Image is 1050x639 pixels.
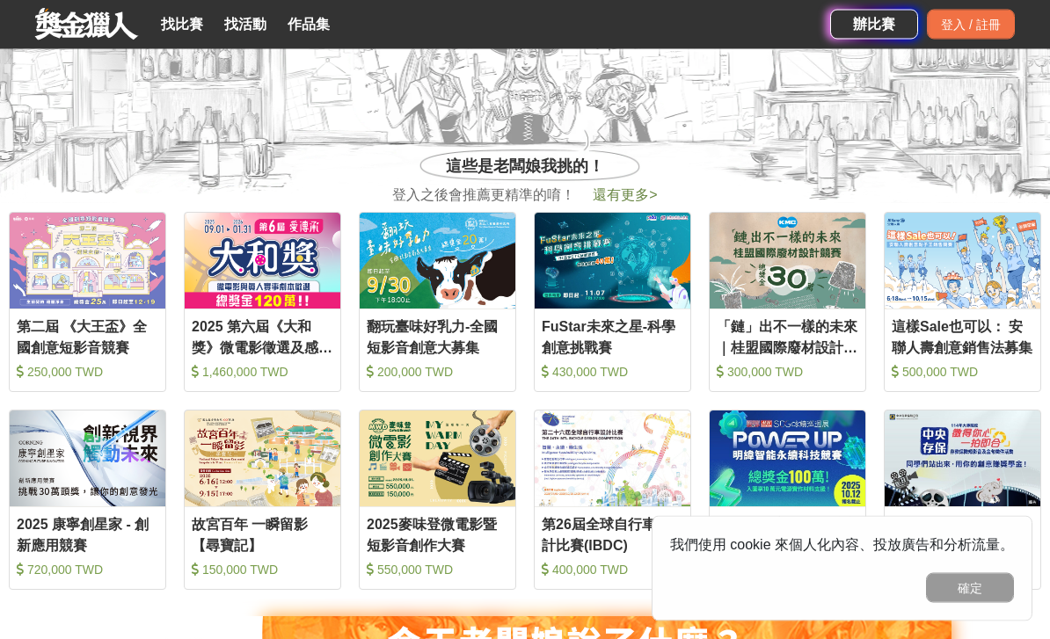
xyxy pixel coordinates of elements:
div: 翻玩臺味好乳力-全國短影音創意大募集 [367,317,508,357]
img: Cover Image [185,214,340,309]
a: 作品集 [281,12,337,37]
div: 250,000 TWD [17,364,158,381]
a: Cover ImageFuStar未來之星-科學創意挑戰賽 430,000 TWD [534,213,691,393]
span: 我們使用 cookie 來個人化內容、投放廣告和分析流量。 [670,537,1014,552]
div: 1,460,000 TWD [192,364,333,381]
div: 2025 第六屆《大和獎》微電影徵選及感人實事分享 [192,317,333,357]
a: Cover Image114年大專院校存款保險短影音及金句徵件活動 260,000 TWD [884,410,1041,591]
span: 還有更多 > [593,188,657,203]
a: Cover Image第26屆全球自行車設計比賽(IBDC) 400,000 TWD [534,410,691,591]
div: 故宮百年 一瞬留影【尋寶記】 [192,515,333,555]
img: Cover Image [10,214,165,309]
img: Cover Image [885,411,1040,507]
div: 720,000 TWD [17,562,158,579]
a: Cover Image故宮百年 一瞬留影【尋寶記】 150,000 TWD [184,410,341,591]
div: 550,000 TWD [367,562,508,579]
a: 還有更多> [593,188,657,203]
a: 找活動 [217,12,273,37]
a: 找比賽 [154,12,210,37]
img: Cover Image [535,411,690,507]
a: Cover Image第二屆 《大王盃》全國創意短影音競賽 250,000 TWD [9,213,166,393]
div: 430,000 TWD [542,364,683,381]
img: Cover Image [710,411,865,507]
span: 登入之後會推薦更精準的唷！ [392,185,575,207]
img: Cover Image [360,411,515,507]
a: Cover Image這樣Sale也可以： 安聯人壽創意銷售法募集 500,000 TWD [884,213,1041,393]
div: 300,000 TWD [717,364,858,381]
img: Cover Image [185,411,340,507]
a: Cover Image2025麥味登微電影暨短影音創作大賽 550,000 TWD [359,410,516,591]
span: 這些是老闆娘我挑的！ [446,156,604,179]
a: Cover Image2025 康寧創星家 - 創新應用競賽 720,000 TWD [9,410,166,591]
img: Cover Image [10,411,165,507]
img: Cover Image [710,214,865,309]
div: 「鏈」出不一樣的未來｜桂盟國際廢材設計競賽 [717,317,858,357]
a: Cover Image2025 第六屆《大和獎》微電影徵選及感人實事分享 1,460,000 TWD [184,213,341,393]
div: 登入 / 註冊 [927,10,1015,40]
div: 500,000 TWD [892,364,1033,381]
a: Cover Image翻玩臺味好乳力-全國短影音創意大募集 200,000 TWD [359,213,516,393]
img: Cover Image [535,214,690,309]
a: Cover Image明緯智能永續科技競賽 1,000,000 TWD [709,410,866,591]
a: 辦比賽 [830,10,918,40]
div: 400,000 TWD [542,562,683,579]
div: 200,000 TWD [367,364,508,381]
div: 2025 康寧創星家 - 創新應用競賽 [17,515,158,555]
div: 第二屆 《大王盃》全國創意短影音競賽 [17,317,158,357]
div: FuStar未來之星-科學創意挑戰賽 [542,317,683,357]
div: 第26屆全球自行車設計比賽(IBDC) [542,515,683,555]
a: Cover Image「鏈」出不一樣的未來｜桂盟國際廢材設計競賽 300,000 TWD [709,213,866,393]
div: 2025麥味登微電影暨短影音創作大賽 [367,515,508,555]
div: 這樣Sale也可以： 安聯人壽創意銷售法募集 [892,317,1033,357]
div: 150,000 TWD [192,562,333,579]
img: Cover Image [360,214,515,309]
button: 確定 [926,573,1014,603]
img: Cover Image [885,214,1040,309]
